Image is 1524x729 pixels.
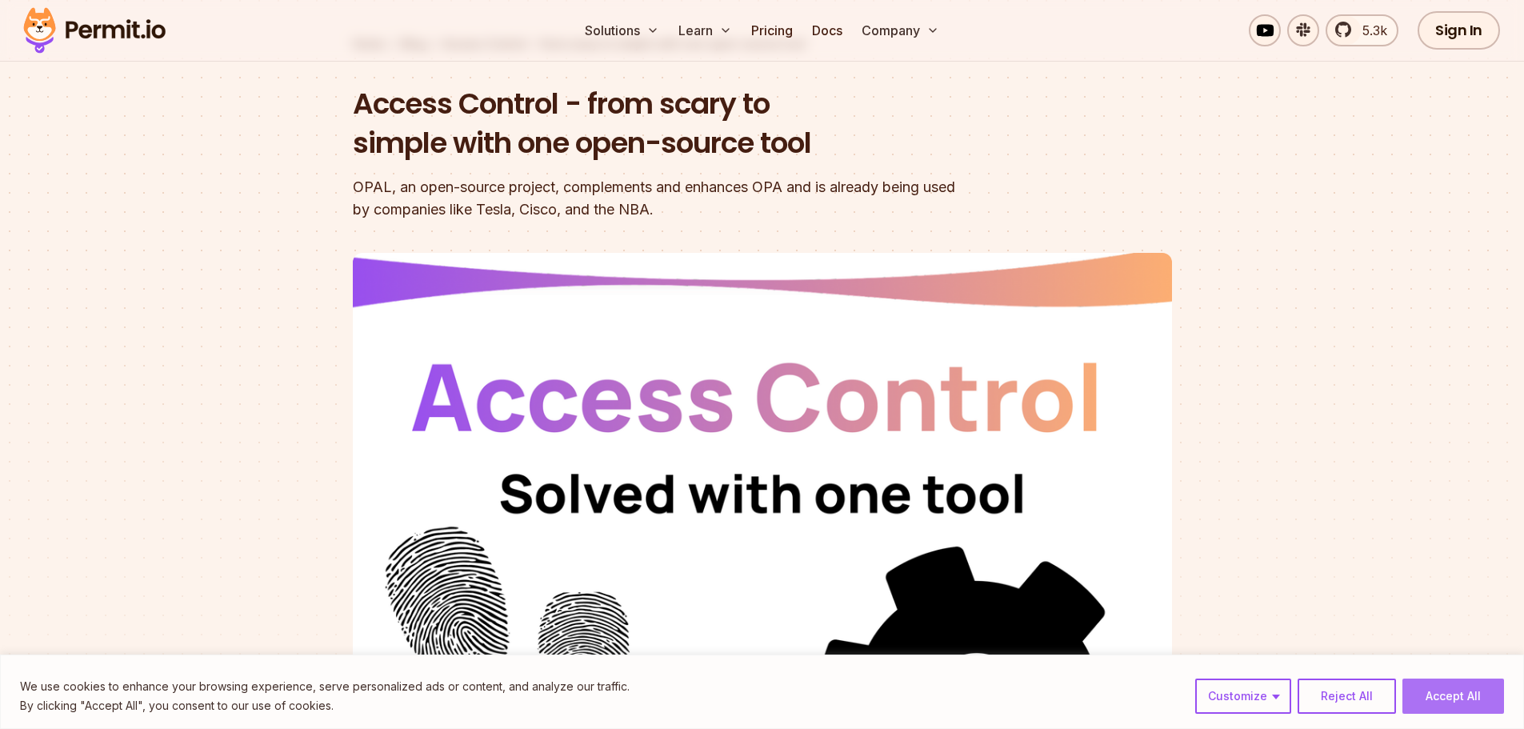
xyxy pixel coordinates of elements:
a: Sign In [1418,11,1500,50]
h1: Access Control - from scary to simple with one open-source tool [353,84,967,163]
button: Customize [1195,679,1291,714]
button: Learn [672,14,738,46]
div: OPAL, an open-source project, complements and enhances OPA and is already being used by companies... [353,176,967,221]
button: Solutions [578,14,666,46]
button: Accept All [1402,679,1504,714]
button: Company [855,14,946,46]
a: Pricing [745,14,799,46]
a: Docs [806,14,849,46]
img: Access Control - from scary to simple with one open-source tool [353,253,1172,714]
img: Permit logo [16,3,173,58]
p: By clicking "Accept All", you consent to our use of cookies. [20,696,630,715]
button: Reject All [1298,679,1396,714]
p: We use cookies to enhance your browsing experience, serve personalized ads or content, and analyz... [20,677,630,696]
a: 5.3k [1326,14,1398,46]
span: 5.3k [1353,21,1387,40]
